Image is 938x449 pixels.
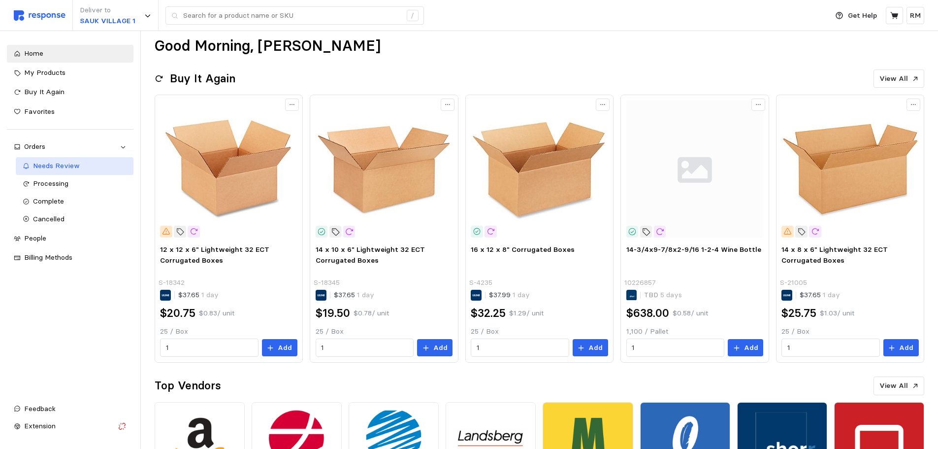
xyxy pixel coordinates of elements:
[316,101,453,238] img: S-18345
[278,343,292,353] p: Add
[471,326,608,337] p: 25 / Box
[33,161,80,170] span: Needs Review
[183,7,401,25] input: Search for a product name or SKU
[848,10,877,21] p: Get Help
[820,308,854,319] p: $1.03 / unit
[781,245,888,265] span: 14 x 8 x 6" Lightweight 32 ECT Corrugated Boxes
[910,10,921,21] p: RM
[433,343,448,353] p: Add
[24,87,65,96] span: Buy It Again
[906,7,924,24] button: RM
[24,421,56,430] span: Extension
[626,306,669,321] h2: $638.00
[879,380,908,391] p: View All
[830,6,883,25] button: Get Help
[873,377,924,395] button: View All
[16,193,133,210] a: Complete
[355,290,374,299] span: 1 day
[24,107,55,116] span: Favorites
[33,179,68,188] span: Processing
[744,343,758,353] p: Add
[477,339,563,357] input: Qty
[24,234,46,242] span: People
[471,306,506,321] h2: $32.25
[781,101,918,238] img: S-21005
[166,339,253,357] input: Qty
[159,277,185,288] p: S-18342
[780,277,807,288] p: S-21005
[155,378,221,393] h2: Top Vendors
[321,339,408,357] input: Qty
[7,83,133,101] a: Buy It Again
[24,253,72,262] span: Billing Methods
[873,69,924,88] button: View All
[626,101,763,238] img: svg%3e
[821,290,840,299] span: 1 day
[7,249,133,267] a: Billing Methods
[160,245,269,265] span: 12 x 12 x 6" Lightweight 32 ECT Corrugated Boxes
[24,404,56,413] span: Feedback
[632,339,718,357] input: Qty
[262,339,297,357] button: Add
[316,326,453,337] p: 25 / Box
[626,245,761,254] span: 14-3/4x9-7/8x2-9/16 1-2-4 Wine Bottle
[80,5,135,16] p: Deliver to
[728,339,763,357] button: Add
[471,245,575,254] span: 16 x 12 x 8" Corrugated Boxes
[800,290,840,301] p: $37.65
[626,326,763,337] p: 1,100 / Pallet
[7,230,133,247] a: People
[170,71,235,86] h2: Buy It Again
[33,197,64,206] span: Complete
[316,245,425,265] span: 14 x 10 x 6" Lightweight 32 ECT Corrugated Boxes
[24,49,43,58] span: Home
[7,400,133,418] button: Feedback
[7,138,133,156] a: Orders
[16,210,133,228] a: Cancelled
[899,343,913,353] p: Add
[673,308,708,319] p: $0.58 / unit
[7,103,133,121] a: Favorites
[160,306,195,321] h2: $20.75
[334,290,374,301] p: $37.65
[417,339,453,357] button: Add
[7,45,133,63] a: Home
[7,417,133,435] button: Extension
[178,290,219,301] p: $37.65
[883,339,919,357] button: Add
[199,290,219,299] span: 1 day
[781,326,918,337] p: 25 / Box
[407,10,419,22] div: /
[588,343,603,353] p: Add
[24,141,116,152] div: Orders
[471,101,608,238] img: S-4235
[624,277,656,288] p: 10226857
[469,277,492,288] p: S-4235
[24,68,65,77] span: My Products
[316,306,350,321] h2: $19.50
[314,277,340,288] p: S-18345
[16,157,133,175] a: Needs Review
[155,36,381,56] h1: Good Morning, [PERSON_NAME]
[7,64,133,82] a: My Products
[509,308,544,319] p: $1.29 / unit
[199,308,234,319] p: $0.83 / unit
[781,306,816,321] h2: $25.75
[879,73,908,84] p: View All
[787,339,874,357] input: Qty
[573,339,608,357] button: Add
[511,290,530,299] span: 1 day
[489,290,530,301] p: $37.99
[658,290,682,299] span: 5 days
[160,101,297,238] img: S-18342
[644,290,682,301] p: TBD
[160,326,297,337] p: 25 / Box
[80,16,135,27] p: SAUK VILLAGE 1
[33,214,65,223] span: Cancelled
[16,175,133,193] a: Processing
[14,10,65,21] img: svg%3e
[354,308,389,319] p: $0.78 / unit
